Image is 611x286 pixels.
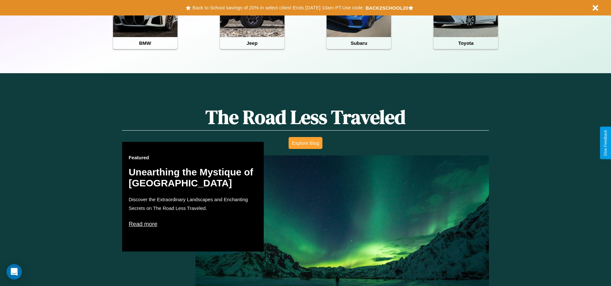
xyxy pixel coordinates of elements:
h4: Toyota [434,37,498,49]
h2: Unearthing the Mystique of [GEOGRAPHIC_DATA] [129,167,257,189]
p: Read more [129,219,257,229]
h3: Featured [129,155,257,160]
h4: BMW [113,37,177,49]
div: Give Feedback [603,130,608,156]
button: Back to School savings of 20% in select cities! Ends [DATE] 10am PT.Use code: [191,3,365,12]
h1: The Road Less Traveled [122,104,489,131]
b: BACK2SCHOOL20 [366,5,408,11]
h4: Jeep [220,37,284,49]
div: Open Intercom Messenger [6,264,22,280]
h4: Subaru [327,37,391,49]
p: Discover the Extraordinary Landscapes and Enchanting Secrets on The Road Less Traveled. [129,195,257,212]
button: Explore Blog [289,137,322,149]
